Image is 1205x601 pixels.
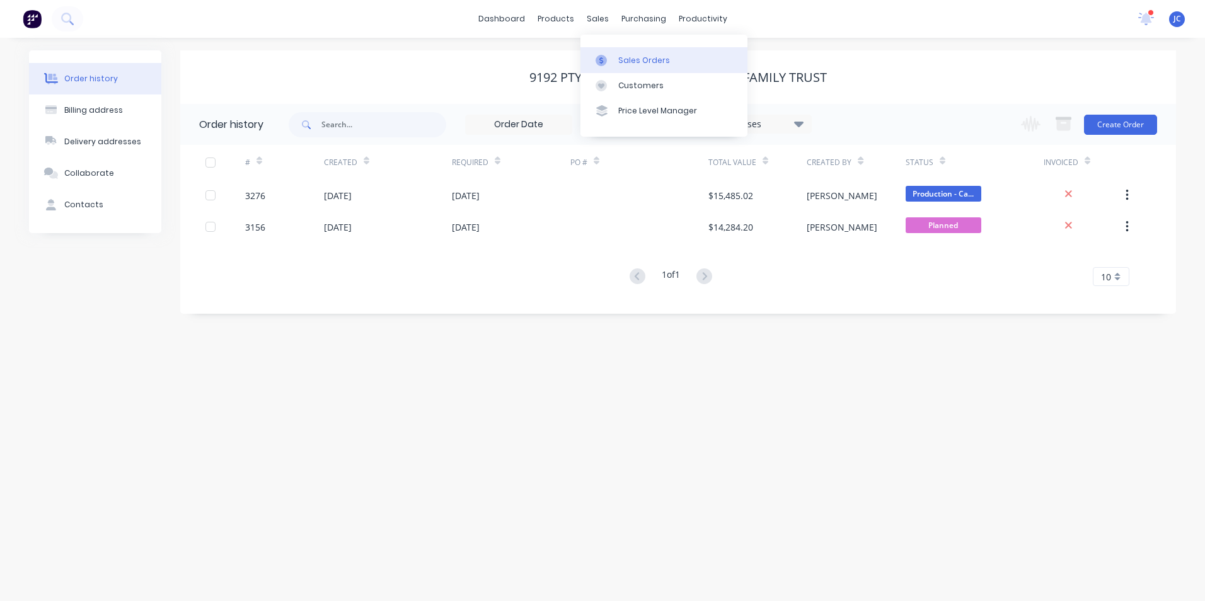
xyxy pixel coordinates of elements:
[1101,270,1111,283] span: 10
[324,189,352,202] div: [DATE]
[615,9,672,28] div: purchasing
[64,199,103,210] div: Contacts
[531,9,580,28] div: products
[199,117,263,132] div: Order history
[452,145,570,180] div: Required
[672,9,734,28] div: productivity
[618,105,697,117] div: Price Level Manager
[906,145,1044,180] div: Status
[708,220,753,234] div: $14,284.20
[906,186,981,202] span: Production - Ca...
[807,220,877,234] div: [PERSON_NAME]
[29,189,161,220] button: Contacts
[618,55,670,66] div: Sales Orders
[452,157,488,168] div: Required
[807,189,877,202] div: [PERSON_NAME]
[580,47,747,72] a: Sales Orders
[708,189,753,202] div: $15,485.02
[64,168,114,179] div: Collaborate
[1044,157,1078,168] div: Invoiced
[452,189,480,202] div: [DATE]
[1044,145,1122,180] div: Invoiced
[23,9,42,28] img: Factory
[906,157,933,168] div: Status
[64,105,123,116] div: Billing address
[64,136,141,147] div: Delivery addresses
[29,94,161,126] button: Billing address
[245,220,265,234] div: 3156
[472,9,531,28] a: dashboard
[807,157,851,168] div: Created By
[64,73,118,84] div: Order history
[29,63,161,94] button: Order history
[1173,13,1181,25] span: JC
[708,145,807,180] div: Total Value
[618,80,664,91] div: Customers
[452,220,480,234] div: [DATE]
[570,157,587,168] div: PO #
[321,112,446,137] input: Search...
[580,73,747,98] a: Customers
[906,217,981,233] span: Planned
[245,189,265,202] div: 3276
[324,157,357,168] div: Created
[580,98,747,123] a: Price Level Manager
[29,157,161,189] button: Collaborate
[580,9,615,28] div: sales
[705,117,811,131] div: 26 Statuses
[662,268,680,286] div: 1 of 1
[708,157,756,168] div: Total Value
[324,220,352,234] div: [DATE]
[807,145,905,180] div: Created By
[245,157,250,168] div: #
[324,145,452,180] div: Created
[245,145,324,180] div: #
[570,145,708,180] div: PO #
[1084,115,1157,135] button: Create Order
[529,70,827,85] div: 9192 Pty Ltd ATFT [PERSON_NAME] Family Trust
[29,126,161,157] button: Delivery addresses
[466,115,572,134] input: Order Date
